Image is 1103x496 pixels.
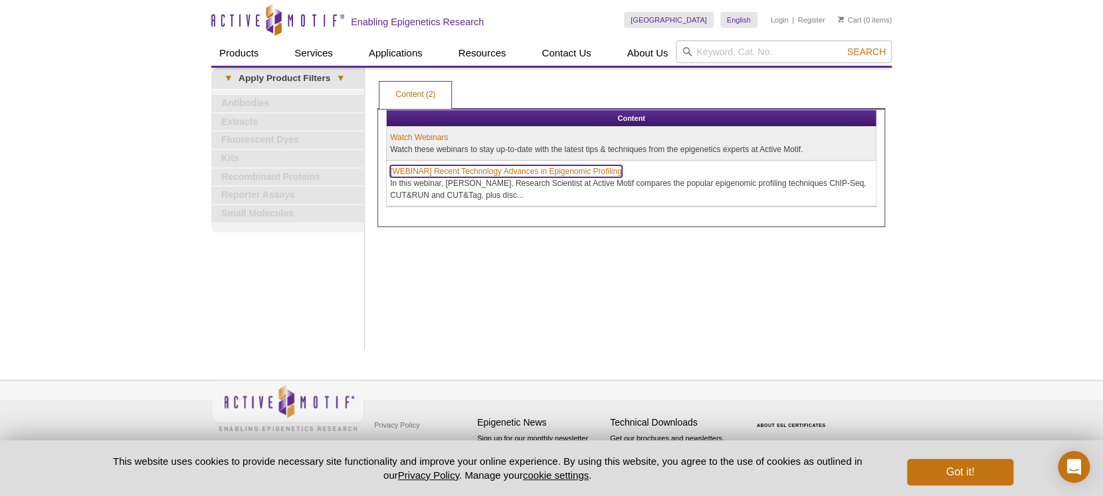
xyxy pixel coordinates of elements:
[720,12,757,28] a: English
[387,127,876,161] td: Watch these webinars to stay up-to-date with the latest tips & techniques from the epigenetics ex...
[387,161,876,207] td: In this webinar, [PERSON_NAME], Research Scientist at Active Motif compares the popular epigenomi...
[286,41,341,66] a: Services
[211,169,364,186] a: Recombinant Proteins
[211,114,364,131] a: Extracts
[390,165,622,177] a: [WEBINAR] Recent Technology Advances in Epigenomic Profiling
[351,16,484,28] h2: Enabling Epigenetics Research
[610,417,736,428] h4: Technical Downloads
[771,15,789,25] a: Login
[371,415,423,435] a: Privacy Policy
[211,95,364,112] a: Antibodies
[843,46,890,58] button: Search
[218,72,239,84] span: ▾
[211,380,364,434] img: Active Motif,
[757,423,826,428] a: ABOUT SSL CERTIFICATES
[610,433,736,467] p: Get our brochures and newsletters, or request them by mail.
[379,82,451,108] a: Content (2)
[838,12,892,28] li: (0 items)
[211,68,364,89] a: ▾Apply Product Filters▾
[907,459,1013,485] button: Got it!
[211,187,364,204] a: Reporter Assays
[847,46,886,57] span: Search
[211,205,364,222] a: Small Molecules
[838,16,844,23] img: Your Cart
[361,41,431,66] a: Applications
[211,41,266,66] a: Products
[624,12,714,28] a: [GEOGRAPHIC_DATA]
[743,404,843,433] table: Click to Verify - This site chose Symantec SSL for secure e-commerce and confidential communicati...
[398,469,459,481] a: Privacy Policy
[676,41,892,63] input: Keyword, Cat. No.
[1058,451,1090,483] div: Open Intercom Messenger
[792,12,794,28] li: |
[477,433,603,478] p: Sign up for our monthly newsletter highlighting recent publications in the field of epigenetics.
[211,150,364,167] a: Kits
[523,469,589,481] button: cookie settings
[211,131,364,149] a: Fluorescent Dyes
[330,72,351,84] span: ▾
[90,454,885,482] p: This website uses cookies to provide necessary site functionality and improve your online experie...
[797,15,825,25] a: Register
[371,435,441,455] a: Terms & Conditions
[390,131,448,143] a: Watch Webinars
[451,41,514,66] a: Resources
[534,41,599,66] a: Contact Us
[477,417,603,428] h4: Epigenetic News
[619,41,676,66] a: About Us
[838,15,861,25] a: Cart
[387,110,876,127] th: Content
